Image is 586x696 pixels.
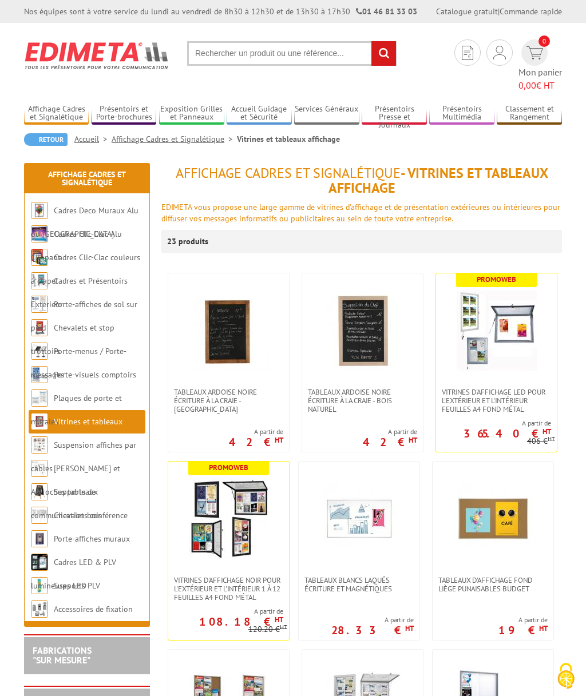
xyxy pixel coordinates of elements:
p: 42 € [229,439,283,446]
img: Cadres LED & PLV lumineuses LED [31,554,48,571]
b: Promoweb [477,275,516,284]
a: Porte-visuels comptoirs [54,369,136,380]
span: 0 [539,35,550,47]
p: 19 € [498,627,548,634]
span: Tableaux Ardoise Noire écriture à la craie - [GEOGRAPHIC_DATA] [174,388,283,413]
img: Tableaux Ardoise Noire écriture à la craie - Bois Foncé [189,291,269,371]
span: Tableaux blancs laqués écriture et magnétiques [304,576,414,593]
a: devis rapide 0 Mon panier 0,00€ HT [518,39,562,92]
a: Porte-menus / Porte-messages [31,346,126,380]
img: Cookies (fenêtre modale) [552,662,580,690]
img: Tableaux blancs laqués écriture et magnétiques [319,479,399,559]
a: Chevalets conférence [54,510,128,520]
p: 42 € [363,439,417,446]
img: VITRINES D'AFFICHAGE NOIR POUR L'EXTÉRIEUR ET L'INTÉRIEUR 1 À 12 FEUILLES A4 FOND MÉTAL [189,479,269,559]
span: Mon panier [518,66,562,92]
p: 406 € [527,437,555,446]
a: Affichage Cadres et Signalétique [48,169,126,188]
li: Vitrines et tableaux affichage [237,133,340,145]
span: Vitrines d'affichage LED pour l'extérieur et l'intérieur feuilles A4 fond métal [442,388,551,413]
span: 0,00 [518,79,536,91]
span: A partir de [168,607,283,616]
span: A partir de [436,419,551,428]
a: Accueil Guidage et Sécurité [227,104,291,123]
a: Affichage Cadres et Signalétique [112,134,237,144]
a: Accessoires de fixation [54,604,133,614]
a: Services Généraux [294,104,359,123]
a: Porte-affiches muraux [54,534,130,544]
img: Porte-affiches muraux [31,530,48,547]
span: Affichage Cadres et Signalétique [176,164,401,182]
a: Cadres LED & PLV lumineuses LED [31,557,116,591]
a: Supports de communication bois [31,487,102,520]
strong: 01 46 81 33 03 [356,6,417,17]
sup: HT [280,623,287,631]
a: Plaques de porte et murales [31,393,122,427]
a: Classement et Rangement [497,104,561,123]
a: Tableaux Ardoise Noire écriture à la craie - Bois Naturel [302,388,423,413]
a: Affichage Cadres et Signalétique [24,104,89,123]
a: Présentoirs Multimédia [429,104,494,123]
a: Vitrines et tableaux affichage [31,416,122,450]
img: Tableaux Ardoise Noire écriture à la craie - Bois Naturel [323,291,403,371]
a: [PERSON_NAME] et Accroches tableaux [31,463,120,497]
a: Tableaux Ardoise Noire écriture à la craie - [GEOGRAPHIC_DATA] [168,388,289,413]
img: Vitrines d'affichage LED pour l'extérieur et l'intérieur feuilles A4 fond métal [457,291,537,371]
sup: HT [539,623,548,633]
button: Cookies (fenêtre modale) [546,657,586,696]
a: Présentoirs et Porte-brochures [92,104,156,123]
span: A partir de [331,615,414,625]
sup: HT [275,615,283,625]
sup: HT [275,435,283,445]
a: Exposition Grilles et Panneaux [159,104,224,123]
img: devis rapide [493,46,506,59]
sup: HT [543,427,551,436]
a: VITRINES D'AFFICHAGE NOIR POUR L'EXTÉRIEUR ET L'INTÉRIEUR 1 À 12 FEUILLES A4 FOND MÉTAL [168,576,289,602]
div: | [436,6,562,17]
input: rechercher [371,41,396,66]
div: Nos équipes sont à votre service du lundi au vendredi de 8h30 à 12h30 et de 13h30 à 17h30 [24,6,417,17]
a: Supports PLV [54,580,100,591]
p: 365.40 € [464,430,551,437]
a: Suspension affiches par câbles [31,440,136,474]
sup: HT [405,623,414,633]
a: Commande rapide [500,6,562,17]
a: Tableaux blancs laqués écriture et magnétiques [299,576,419,593]
p: 120.20 € [248,625,287,634]
h1: - Vitrines et tableaux affichage [161,166,562,196]
a: Porte-affiches de sol sur pied [31,299,137,333]
img: Cadres Deco Muraux Alu ou Bois [31,202,48,219]
input: Rechercher un produit ou une référence... [187,41,397,66]
img: Edimeta [24,34,170,77]
a: Chevalets et stop trottoirs [31,323,114,356]
a: Cadres Deco Muraux Alu ou [GEOGRAPHIC_DATA] [31,205,138,239]
span: Tableaux Ardoise Noire écriture à la craie - Bois Naturel [308,388,417,413]
span: VITRINES D'AFFICHAGE NOIR POUR L'EXTÉRIEUR ET L'INTÉRIEUR 1 À 12 FEUILLES A4 FOND MÉTAL [174,576,283,602]
span: A partir de [363,427,417,436]
p: 28.33 € [331,627,414,634]
a: Présentoirs Presse et Journaux [362,104,426,123]
span: A partir de [498,615,548,625]
p: 23 produits [167,230,210,253]
a: Cadres Clic-Clac couleurs à clapet [31,252,140,286]
img: Tableaux d'affichage fond liège punaisables Budget [453,479,533,559]
a: Catalogue gratuit [436,6,498,17]
a: Cadres et Présentoirs Extérieur [31,276,128,309]
span: Tableaux d'affichage fond liège punaisables Budget [438,576,548,593]
p: EDIMETA vous propose une large gamme de vitrines d'affichage et de présentation extérieures ou in... [161,201,562,224]
sup: HT [409,435,417,445]
a: Vitrines d'affichage LED pour l'extérieur et l'intérieur feuilles A4 fond métal [436,388,557,413]
a: Accueil [74,134,112,144]
b: Promoweb [209,463,248,472]
sup: HT [548,435,555,443]
a: Retour [24,133,68,146]
img: Plaques de porte et murales [31,389,48,407]
img: devis rapide [462,46,473,60]
img: Accessoires de fixation [31,600,48,618]
img: devis rapide [526,46,543,59]
span: A partir de [229,427,283,436]
a: Cadres Clic-Clac Alu Clippant [31,229,122,263]
span: € HT [518,79,562,92]
a: Tableaux d'affichage fond liège punaisables Budget [433,576,553,593]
